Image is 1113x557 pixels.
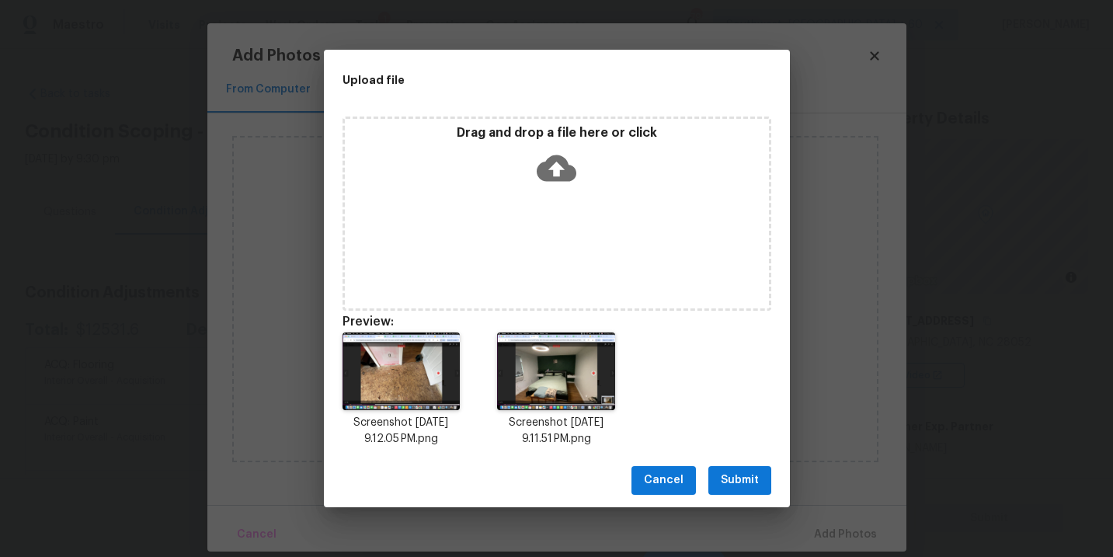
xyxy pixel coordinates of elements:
[644,471,683,490] span: Cancel
[343,71,701,89] h2: Upload file
[345,125,769,141] p: Drag and drop a file here or click
[708,466,771,495] button: Submit
[721,471,759,490] span: Submit
[497,415,615,447] p: Screenshot [DATE] 9.11.51 PM.png
[631,466,696,495] button: Cancel
[343,415,461,447] p: Screenshot [DATE] 9.12.05 PM.png
[497,332,615,410] img: A2VXJgC0jMGcAAAAAElFTkSuQmCC
[343,332,461,410] img: 38IddS6oF2PZQAAAABJRU5ErkJggg==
